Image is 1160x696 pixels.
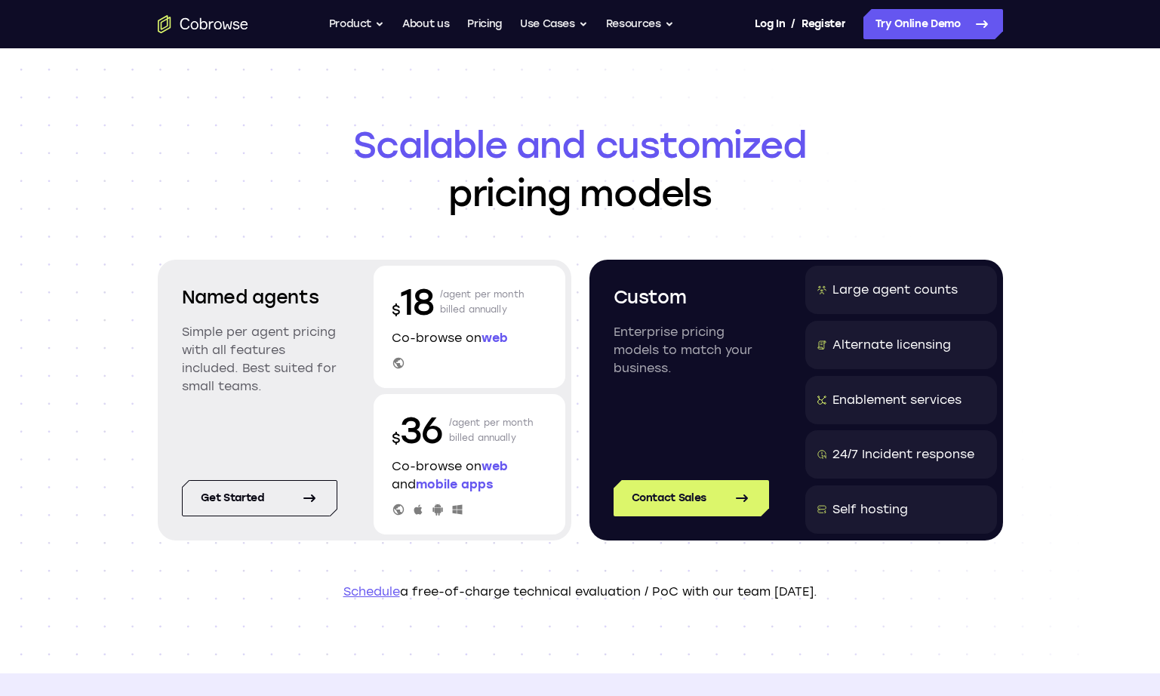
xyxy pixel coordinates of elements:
a: Pricing [467,9,502,39]
div: Self hosting [832,500,908,519]
span: web [482,331,508,345]
a: Go to the home page [158,15,248,33]
p: 18 [392,278,434,326]
h2: Named agents [182,284,337,311]
a: About us [402,9,449,39]
div: Alternate licensing [832,336,951,354]
span: web [482,459,508,473]
span: / [791,15,795,33]
div: 24/7 Incident response [832,445,974,463]
button: Use Cases [520,9,588,39]
p: Simple per agent pricing with all features included. Best suited for small teams. [182,323,337,396]
div: Large agent counts [832,281,958,299]
button: Resources [606,9,674,39]
p: /agent per month billed annually [449,406,534,454]
p: a free-of-charge technical evaluation / PoC with our team [DATE]. [158,583,1003,601]
div: Enablement services [832,391,962,409]
span: $ [392,302,401,319]
a: Schedule [343,584,400,599]
span: $ [392,430,401,447]
p: 36 [392,406,443,454]
p: /agent per month billed annually [440,278,525,326]
p: Co-browse on [392,329,547,347]
button: Product [329,9,385,39]
a: Register [802,9,845,39]
p: Co-browse on and [392,457,547,494]
h2: Custom [614,284,769,311]
a: Try Online Demo [863,9,1003,39]
span: mobile apps [416,477,493,491]
a: Get started [182,480,337,516]
p: Enterprise pricing models to match your business. [614,323,769,377]
a: Contact Sales [614,480,769,516]
a: Log In [755,9,785,39]
h1: pricing models [158,121,1003,217]
span: Scalable and customized [158,121,1003,169]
